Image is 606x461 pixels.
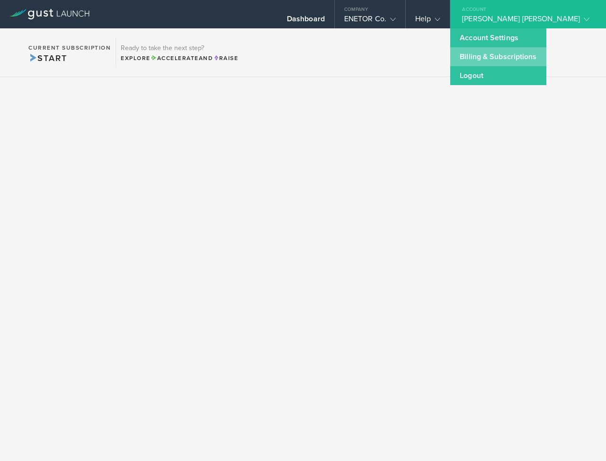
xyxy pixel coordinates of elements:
span: Raise [213,55,238,61]
div: Help [415,14,440,28]
div: Dashboard [287,14,325,28]
span: Start [28,53,67,63]
span: Accelerate [151,55,199,61]
div: [PERSON_NAME] [PERSON_NAME] [462,14,589,28]
div: Ready to take the next step?ExploreAccelerateandRaise [116,38,243,67]
h3: Ready to take the next step? [121,45,238,52]
div: Explore [121,54,238,62]
div: ENETOR Co. [344,14,396,28]
span: and [151,55,214,61]
h2: Current Subscription [28,45,111,51]
iframe: Chat Widget [559,416,606,461]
